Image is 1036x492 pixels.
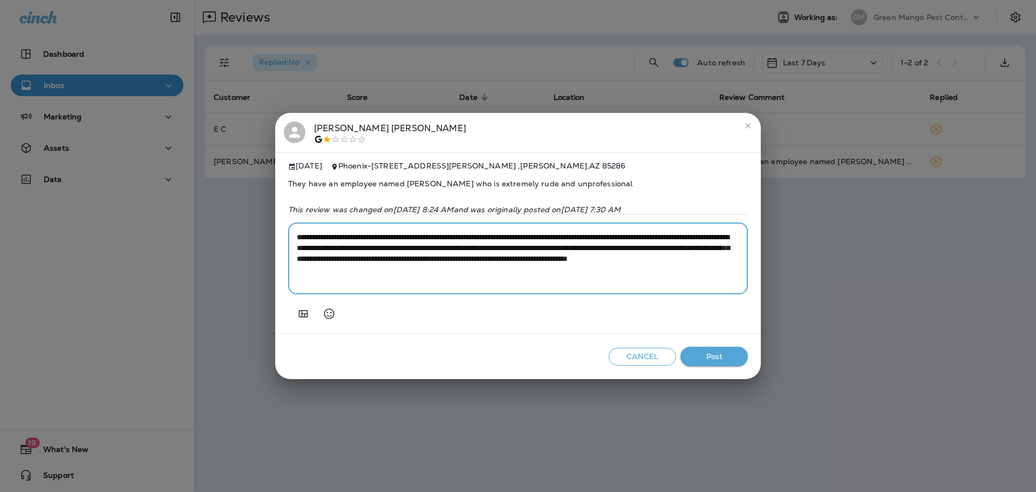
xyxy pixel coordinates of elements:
[454,205,621,214] span: and was originally posted on [DATE] 7:30 AM
[609,348,676,366] button: Cancel
[318,303,340,325] button: Select an emoji
[680,347,748,367] button: Post
[739,117,756,134] button: close
[338,161,626,171] span: Phoenix - [STREET_ADDRESS][PERSON_NAME] , [PERSON_NAME] , AZ 85286
[288,171,748,197] span: They have an employee named [PERSON_NAME] who is extremely rude and unprofessional
[288,161,322,171] span: [DATE]
[292,303,314,325] button: Add in a premade template
[288,205,748,214] p: This review was changed on [DATE] 8:24 AM
[314,122,466,144] div: [PERSON_NAME] [PERSON_NAME]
